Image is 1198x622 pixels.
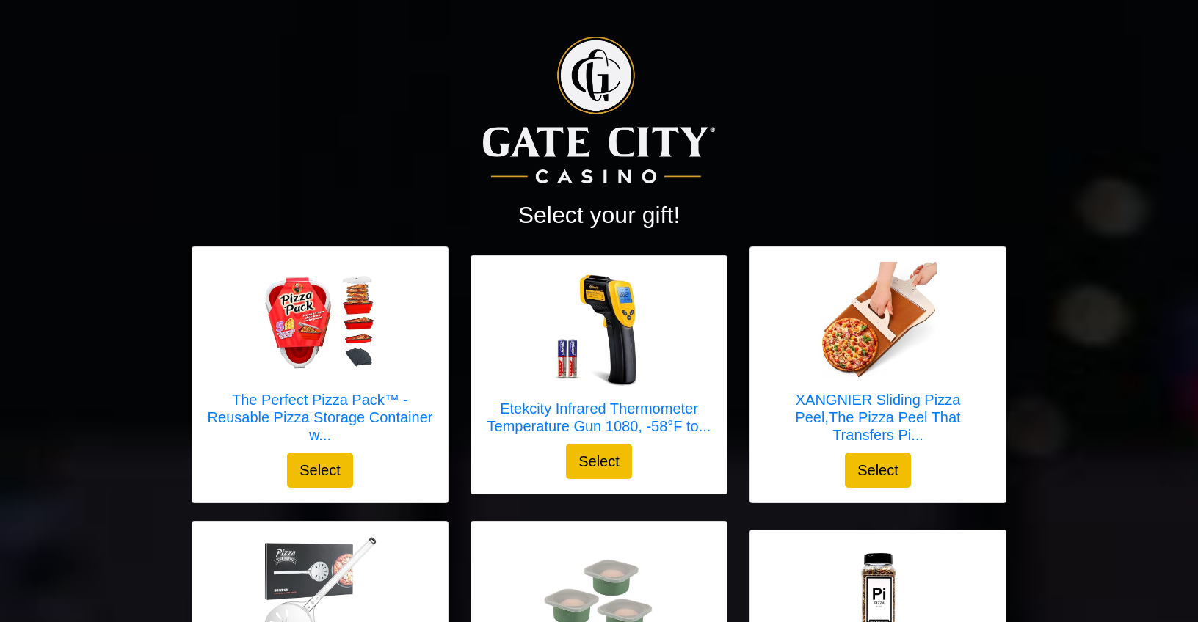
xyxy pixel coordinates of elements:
[486,271,712,444] a: Etekcity Infrared Thermometer Temperature Gun 1080, -58°F to 1130°F for Meat Food Pizza Oven Grid...
[192,201,1006,229] h2: Select your gift!
[566,444,632,479] button: Select
[540,271,658,388] img: Etekcity Infrared Thermometer Temperature Gun 1080, -58°F to 1130°F for Meat Food Pizza Oven Grid...
[207,262,433,453] a: The Perfect Pizza Pack™ - Reusable Pizza Storage Container with 5 Microwavable Serving Trays - BP...
[819,262,937,379] img: XANGNIER Sliding Pizza Peel,The Pizza Peel That Transfers Pizza Perfectly,Super Magic Peel Pizza,...
[483,37,715,183] img: Logo
[486,400,712,435] h5: Etekcity Infrared Thermometer Temperature Gun 1080, -58°F to...
[287,453,353,488] button: Select
[207,391,433,444] h5: The Perfect Pizza Pack™ - Reusable Pizza Storage Container w...
[261,269,379,373] img: The Perfect Pizza Pack™ - Reusable Pizza Storage Container with 5 Microwavable Serving Trays - BP...
[845,453,911,488] button: Select
[765,391,991,444] h5: XANGNIER Sliding Pizza Peel,The Pizza Peel That Transfers Pi...
[765,262,991,453] a: XANGNIER Sliding Pizza Peel,The Pizza Peel That Transfers Pizza Perfectly,Super Magic Peel Pizza,...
